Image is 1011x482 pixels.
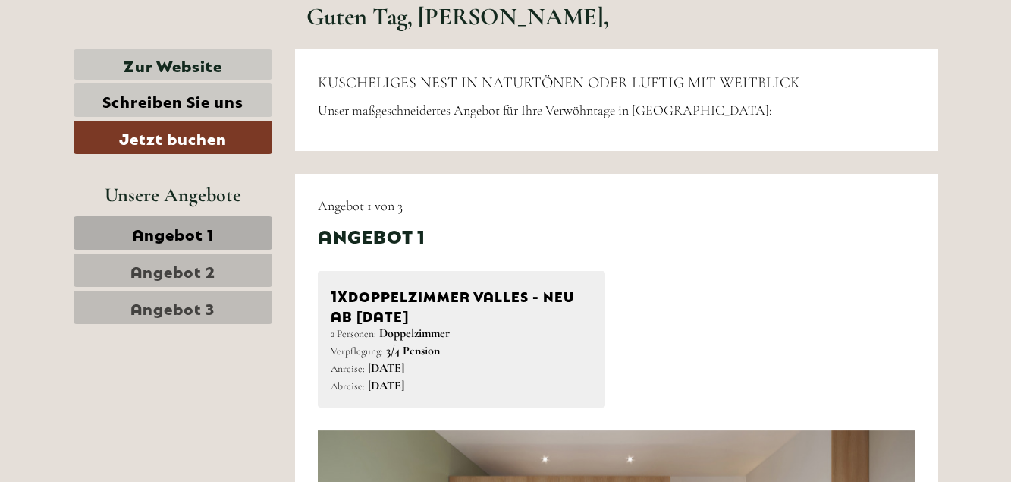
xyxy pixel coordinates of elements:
div: Unsere Angebote [74,181,273,209]
h1: Guten Tag, [PERSON_NAME], [306,3,609,30]
b: Doppelzimmer [379,326,450,341]
b: [DATE] [368,361,404,376]
span: Angebot 1 [132,222,214,244]
b: 3/4 Pension [386,343,440,358]
small: 2 Personen: [331,327,376,340]
a: Zur Website [74,49,273,80]
div: Angebot 1 [318,222,425,248]
small: Verpflegung: [331,345,383,358]
span: Angebot 2 [130,260,215,281]
span: Angebot 1 von 3 [318,197,403,214]
div: Doppelzimmer VALLES - NEU ab [DATE] [331,284,592,325]
span: Unser maßgeschneidertes Angebot für Ihre Verwöhntage in [GEOGRAPHIC_DATA]: [318,102,772,118]
span: KUSCHELIGES NEST IN NATURTÖNEN ODER LUFTIG MIT WEITBLICK [318,74,800,92]
a: Jetzt buchen [74,121,273,154]
button: Senden [491,393,598,427]
a: Schreiben Sie uns [74,83,273,117]
div: [DATE] [272,11,326,37]
small: Anreise: [331,362,365,375]
b: 1x [331,284,348,305]
small: 20:38 [23,74,215,84]
b: [DATE] [368,378,404,393]
small: Abreise: [331,380,365,392]
span: Angebot 3 [130,297,215,318]
div: [GEOGRAPHIC_DATA] [23,44,215,56]
div: Guten Tag, wie können wir Ihnen helfen? [11,41,223,87]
